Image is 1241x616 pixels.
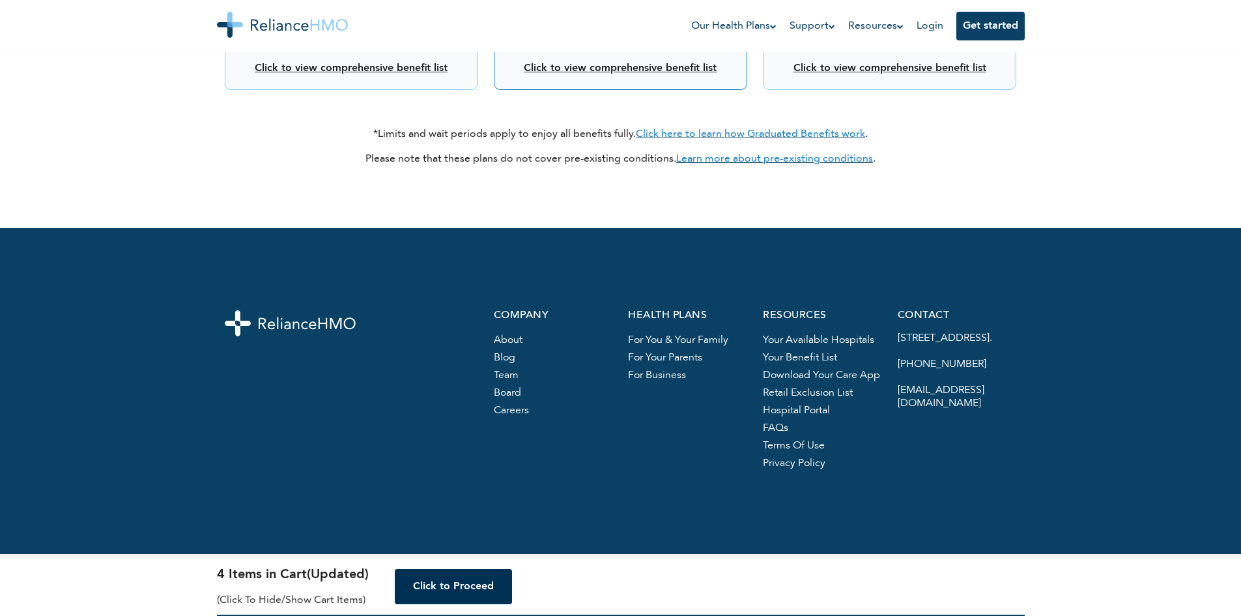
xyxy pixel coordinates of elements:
a: Click to view comprehensive benefit list [255,63,448,74]
p: contact [898,310,1017,321]
button: Click to Proceed [395,569,512,604]
h5: (Click to hide/show cart items) [217,593,369,608]
a: Our Health Plans [691,18,777,34]
a: Support [790,18,835,34]
a: For business [628,370,686,381]
a: About [494,335,522,345]
a: [STREET_ADDRESS]. [898,333,992,344]
a: careers [494,405,529,416]
a: Your benefit list [763,353,837,363]
a: For you & your family [628,335,728,345]
a: Learn more about pre-existing conditions [676,154,873,164]
h4: 4 Items in Cart [217,565,369,585]
a: Click here to learn how Graduated Benefits work [636,129,865,139]
a: terms of use [763,441,825,451]
img: Reliance HMO's Logo [217,12,348,38]
span: (Updated) [307,568,369,581]
a: Download your care app [763,370,880,381]
a: Resources [848,18,904,34]
a: hospital portal [763,405,830,416]
a: Login [917,21,943,31]
a: Click to view comprehensive benefit list [793,63,986,74]
p: Please note that these plans do not cover pre-existing conditions. . [365,153,876,166]
p: health plans [628,310,747,321]
a: [EMAIL_ADDRESS][DOMAIN_NAME] [898,385,984,409]
a: Your available hospitals [763,335,874,345]
a: team [494,370,519,381]
button: Get started [956,12,1025,40]
a: [PHONE_NUMBER] [898,359,986,370]
p: *Limits and wait periods apply to enjoy all benefits fully. . [373,128,868,141]
a: Click to view comprehensive benefit list [524,63,717,74]
a: board [494,388,521,398]
img: logo-white.svg [225,310,356,336]
a: blog [494,353,515,363]
a: privacy policy [763,458,825,469]
a: For your parents [628,353,702,363]
a: Retail exclusion list [763,388,853,398]
p: resources [763,310,882,321]
p: company [494,310,613,321]
a: FAQs [763,423,788,433]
